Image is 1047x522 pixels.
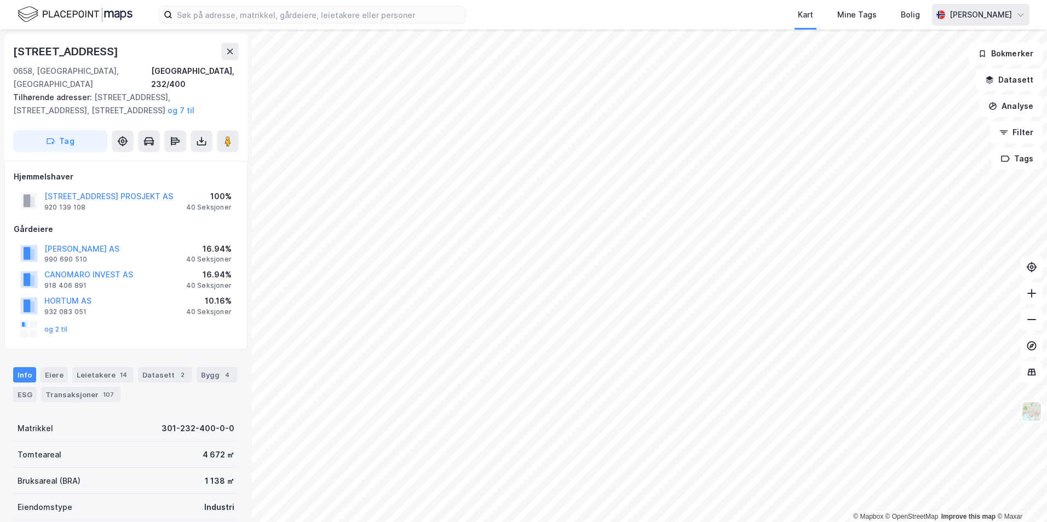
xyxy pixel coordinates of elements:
[14,170,238,183] div: Hjemmelshaver
[186,308,232,316] div: 40 Seksjoner
[44,203,85,212] div: 920 139 108
[118,369,129,380] div: 14
[222,369,233,380] div: 4
[837,8,877,21] div: Mine Tags
[197,367,237,382] div: Bygg
[204,501,234,514] div: Industri
[1021,401,1042,422] img: Z
[853,513,883,520] a: Mapbox
[798,8,813,21] div: Kart
[885,513,939,520] a: OpenStreetMap
[44,281,87,290] div: 918 406 891
[72,367,134,382] div: Leietakere
[186,268,232,281] div: 16.94%
[186,281,232,290] div: 40 Seksjoner
[901,8,920,21] div: Bolig
[979,95,1043,117] button: Analyse
[41,387,120,402] div: Transaksjoner
[14,223,238,236] div: Gårdeiere
[941,513,996,520] a: Improve this map
[13,43,120,60] div: [STREET_ADDRESS]
[13,387,37,402] div: ESG
[18,5,133,24] img: logo.f888ab2527a4732fd821a326f86c7f29.svg
[186,190,232,203] div: 100%
[13,91,230,117] div: [STREET_ADDRESS], [STREET_ADDRESS], [STREET_ADDRESS]
[186,294,232,308] div: 10.16%
[18,422,53,435] div: Matrikkel
[186,242,232,256] div: 16.94%
[976,69,1043,91] button: Datasett
[203,448,234,461] div: 4 672 ㎡
[177,369,188,380] div: 2
[18,448,61,461] div: Tomteareal
[186,203,232,212] div: 40 Seksjoner
[44,308,87,316] div: 932 083 051
[138,367,192,382] div: Datasett
[992,469,1047,522] iframe: Chat Widget
[992,469,1047,522] div: Kontrollprogram for chat
[101,389,116,400] div: 107
[13,130,107,152] button: Tag
[205,474,234,488] div: 1 138 ㎡
[969,43,1043,65] button: Bokmerker
[41,367,68,382] div: Eiere
[992,148,1043,170] button: Tags
[44,255,87,264] div: 990 690 510
[162,422,234,435] div: 301-232-400-0-0
[13,92,94,102] span: Tilhørende adresser:
[13,367,36,382] div: Info
[151,65,239,91] div: [GEOGRAPHIC_DATA], 232/400
[18,474,80,488] div: Bruksareal (BRA)
[990,121,1043,143] button: Filter
[172,7,465,23] input: Søk på adresse, matrikkel, gårdeiere, leietakere eller personer
[13,65,151,91] div: 0658, [GEOGRAPHIC_DATA], [GEOGRAPHIC_DATA]
[18,501,72,514] div: Eiendomstype
[950,8,1012,21] div: [PERSON_NAME]
[186,255,232,264] div: 40 Seksjoner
